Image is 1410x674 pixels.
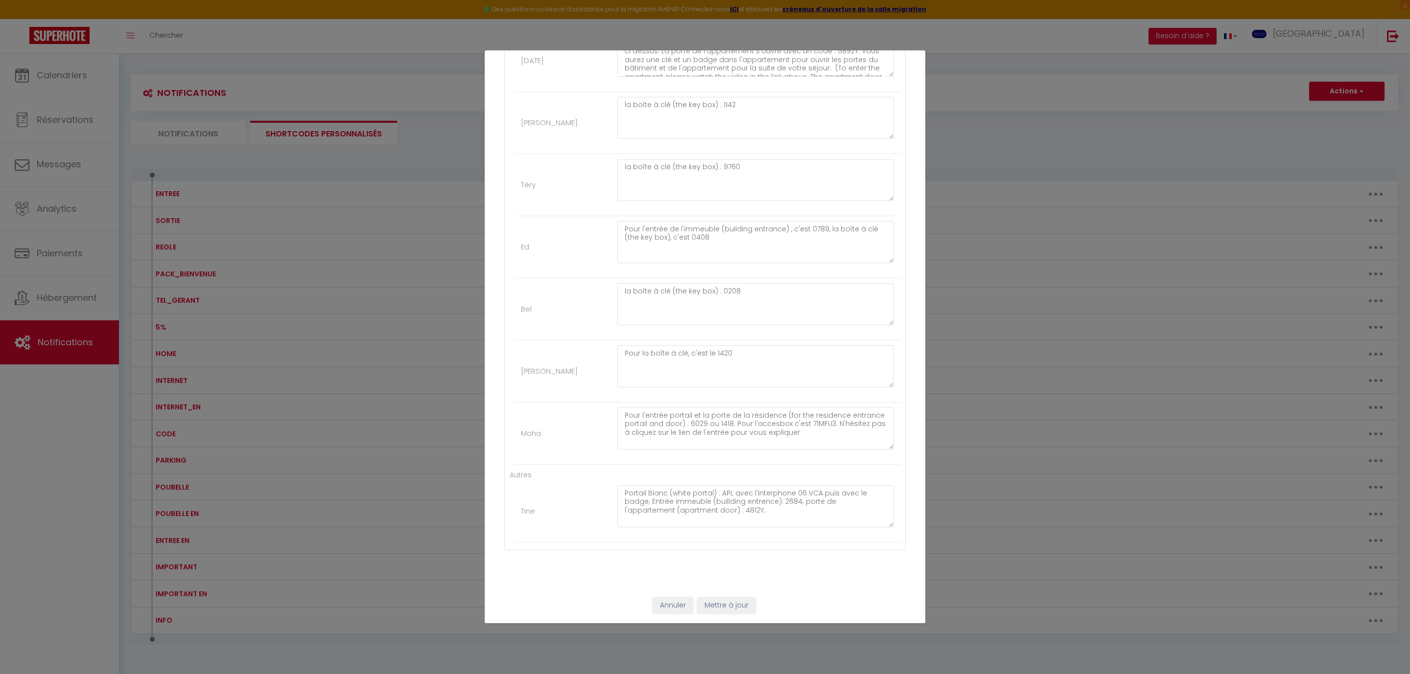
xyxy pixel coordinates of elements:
[8,4,37,33] button: Ouvrir le widget de chat LiveChat
[521,241,529,253] label: Ed
[521,427,541,439] label: Moha
[697,597,756,614] button: Mettre à jour
[521,505,535,517] label: Tine
[653,597,693,614] button: Annuler
[521,55,544,67] label: [DATE]
[521,303,532,315] label: Bel
[521,365,578,377] label: [PERSON_NAME]
[510,470,532,480] label: Autres
[521,117,578,129] label: [PERSON_NAME]
[521,179,536,191] label: Téry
